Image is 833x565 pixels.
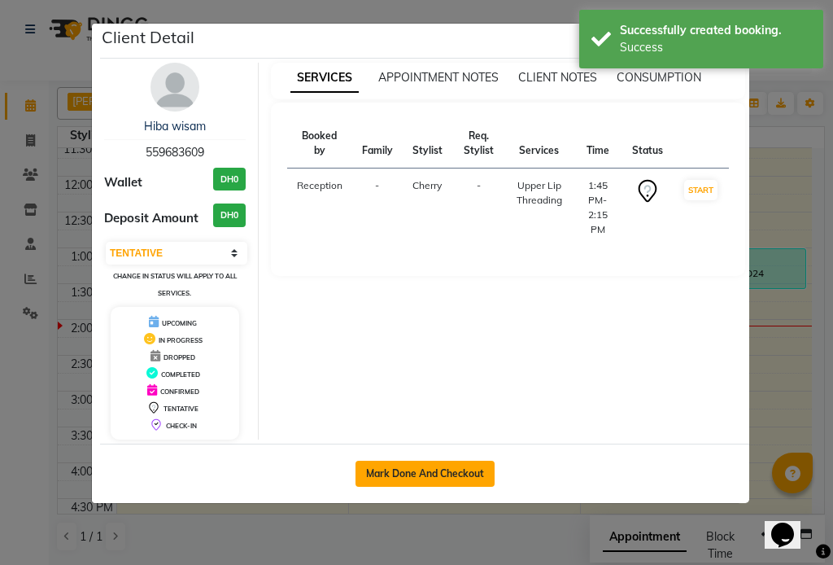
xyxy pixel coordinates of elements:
[213,168,246,191] h3: DH0
[166,422,197,430] span: CHECK-IN
[102,25,194,50] h5: Client Detail
[164,405,198,413] span: TENTATIVE
[574,169,622,247] td: 1:45 PM-2:15 PM
[113,272,237,297] small: Change in status will apply to all services.
[146,145,204,160] span: 559683609
[160,388,199,396] span: CONFIRMED
[620,39,811,56] div: Success
[504,119,574,169] th: Services
[355,461,495,487] button: Mark Done And Checkout
[684,180,717,200] button: START
[287,119,352,169] th: Booked by
[452,169,504,247] td: -
[352,169,403,247] td: -
[574,119,622,169] th: Time
[159,336,203,344] span: IN PROGRESS
[514,178,564,208] div: Upper Lip Threading
[765,500,817,549] iframe: chat widget
[617,70,701,85] span: CONSUMPTION
[287,169,352,247] td: Reception
[290,64,359,93] span: SERVICES
[150,63,199,112] img: avatar
[518,70,597,85] span: CLIENT NOTES
[378,70,499,85] span: APPOINTMENT NOTES
[104,173,142,192] span: Wallet
[403,119,452,169] th: Stylist
[213,204,246,227] h3: DH0
[622,119,673,169] th: Status
[452,119,504,169] th: Req. Stylist
[412,179,442,191] span: Cherry
[161,370,200,379] span: COMPLETED
[620,22,811,39] div: Successfully created booking.
[104,209,198,228] span: Deposit Amount
[164,353,195,361] span: DROPPED
[162,319,197,327] span: UPCOMING
[352,119,403,169] th: Family
[144,119,206,134] a: Hiba wisam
